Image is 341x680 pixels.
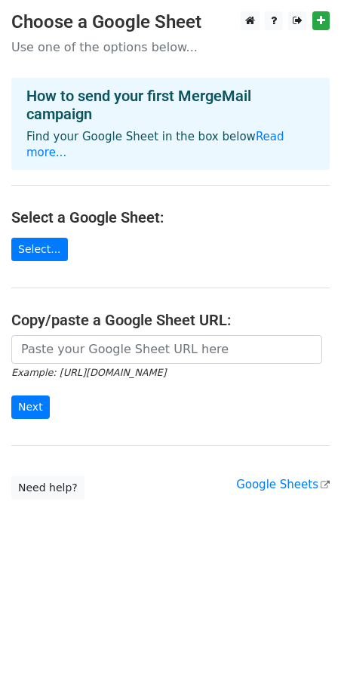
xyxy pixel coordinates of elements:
h4: Copy/paste a Google Sheet URL: [11,311,330,329]
input: Paste your Google Sheet URL here [11,335,322,364]
small: Example: [URL][DOMAIN_NAME] [11,367,166,378]
h4: How to send your first MergeMail campaign [26,87,315,123]
input: Next [11,395,50,419]
a: Select... [11,238,68,261]
h3: Choose a Google Sheet [11,11,330,33]
a: Google Sheets [236,478,330,491]
a: Read more... [26,130,284,159]
p: Find your Google Sheet in the box below [26,129,315,161]
h4: Select a Google Sheet: [11,208,330,226]
p: Use one of the options below... [11,39,330,55]
a: Need help? [11,476,84,500]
